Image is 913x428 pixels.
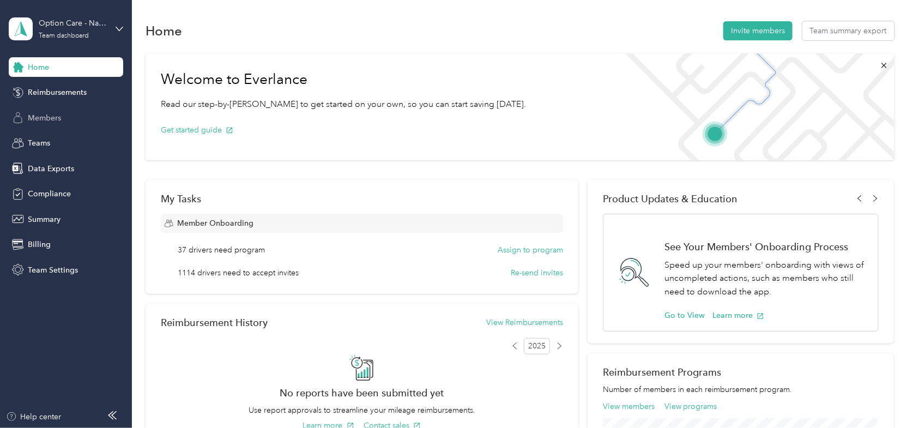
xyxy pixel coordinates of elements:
[614,53,894,160] img: Welcome to everlance
[603,193,737,204] span: Product Updates & Education
[712,310,764,321] button: Learn more
[28,137,50,149] span: Teams
[161,193,563,204] div: My Tasks
[28,214,61,225] span: Summary
[852,367,913,428] iframe: Everlance-gr Chat Button Frame
[28,163,74,174] span: Data Exports
[178,267,299,279] span: 1114 drivers need to accept invites
[664,241,867,252] h1: See Your Members' Onboarding Process
[161,98,526,111] p: Read our step-by-[PERSON_NAME] to get started on your own, so you can start saving [DATE].
[603,401,655,412] button: View members
[664,258,867,299] p: Speed up your members' onboarding with views of uncompleted actions, such as members who still ne...
[28,62,49,73] span: Home
[39,33,89,39] div: Team dashboard
[161,405,563,416] p: Use report approvals to streamline your mileage reimbursements.
[524,338,550,354] span: 2025
[161,317,268,328] h2: Reimbursement History
[498,244,563,256] button: Assign to program
[177,218,253,229] span: Member Onboarding
[28,264,78,276] span: Team Settings
[723,21,793,40] button: Invite members
[664,401,717,412] button: View programs
[28,112,61,124] span: Members
[486,317,563,328] button: View Reimbursements
[802,21,894,40] button: Team summary export
[146,25,182,37] h1: Home
[603,384,879,395] p: Number of members in each reimbursement program.
[161,387,563,399] h2: No reports have been submitted yet
[28,239,51,250] span: Billing
[603,366,879,378] h2: Reimbursement Programs
[511,267,563,279] button: Re-send invites
[6,411,62,423] button: Help center
[39,17,107,29] div: Option Care - Naven Health
[28,188,71,200] span: Compliance
[161,71,526,88] h1: Welcome to Everlance
[161,124,233,136] button: Get started guide
[178,244,265,256] span: 37 drivers need program
[664,310,705,321] button: Go to View
[28,87,87,98] span: Reimbursements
